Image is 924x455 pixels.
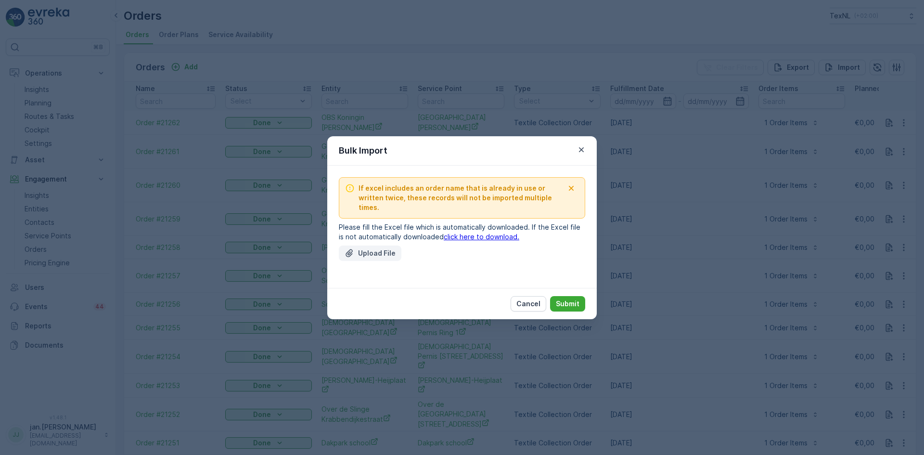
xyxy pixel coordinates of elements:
[339,144,387,157] p: Bulk Import
[359,183,564,212] span: If excel includes an order name that is already in use or written twice, these records will not b...
[339,246,401,261] button: Upload File
[444,233,519,241] a: click here to download.
[511,296,546,312] button: Cancel
[556,299,579,309] p: Submit
[516,299,540,309] p: Cancel
[358,248,396,258] p: Upload File
[339,222,585,242] p: Please fill the Excel file which is automatically downloaded. If the Excel file is not automatica...
[550,296,585,312] button: Submit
